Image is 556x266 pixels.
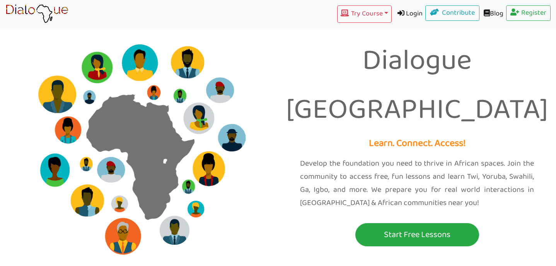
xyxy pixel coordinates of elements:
img: learn African language platform app [5,4,68,24]
button: Start Free Lessons [355,223,479,246]
p: Learn. Connect. Access! [284,136,550,152]
a: Register [506,5,551,21]
a: Blog [479,5,506,23]
a: Contribute [425,5,479,21]
p: Dialogue [GEOGRAPHIC_DATA] [284,37,550,136]
button: Try Course [337,5,391,23]
a: Login [392,5,426,23]
a: Start Free Lessons [284,223,550,246]
p: Develop the foundation you need to thrive in African spaces. Join the community to access free, f... [300,157,534,210]
p: Start Free Lessons [357,228,477,242]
